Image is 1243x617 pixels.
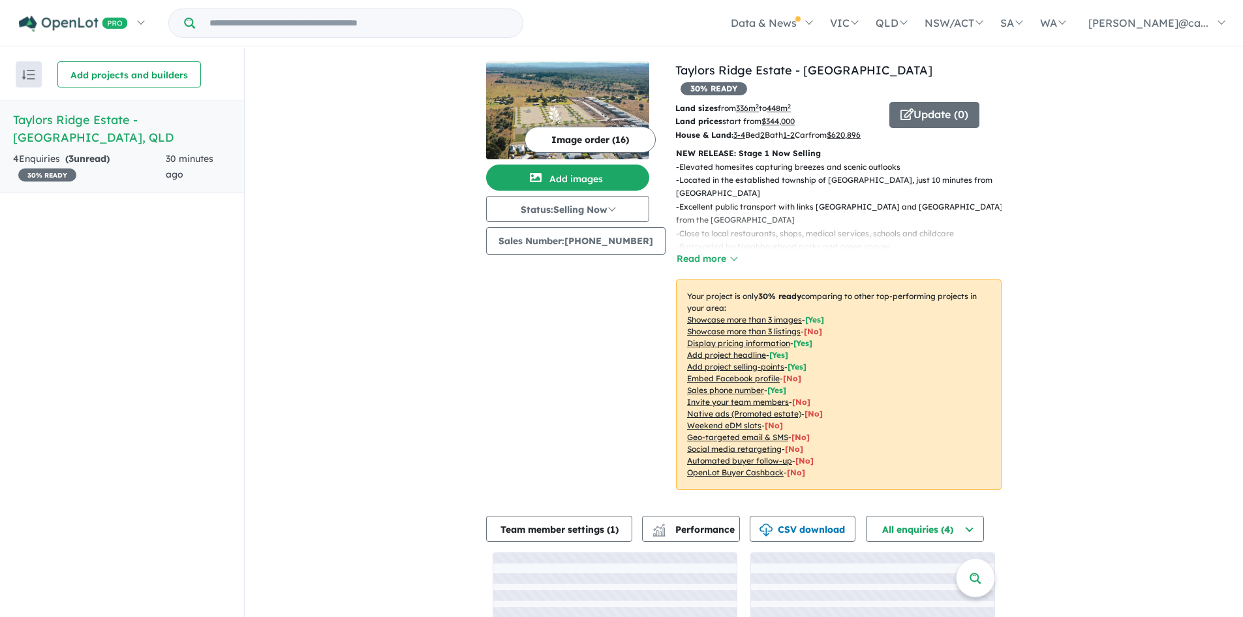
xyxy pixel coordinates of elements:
span: 1 [610,524,615,535]
span: [ Yes ] [793,338,812,348]
span: [ No ] [783,373,801,383]
button: Sales Number:[PHONE_NUMBER] [486,227,666,255]
button: Read more [676,251,737,266]
img: bar-chart.svg [652,528,666,536]
u: Showcase more than 3 listings [687,326,801,336]
button: Add projects and builders [57,61,201,87]
button: All enquiries (4) [866,516,984,542]
u: $ 620,896 [827,130,861,140]
span: [ No ] [792,397,810,407]
u: Add project headline [687,350,766,360]
span: [No] [791,432,810,442]
span: [No] [785,444,803,454]
u: OpenLot Buyer Cashback [687,467,784,477]
p: - Close to local restaurants, shops, medical services, schools and childcare [676,227,1012,240]
button: Image order (16) [525,127,656,153]
p: - Excellent public transport with links [GEOGRAPHIC_DATA] and [GEOGRAPHIC_DATA] from the [GEOGRAP... [676,200,1012,227]
u: Display pricing information [687,338,790,348]
p: - Elevated homesites capturing breezes and scenic outlooks [676,161,1012,174]
u: Native ads (Promoted estate) [687,409,801,419]
span: 3 [69,153,74,165]
h5: Taylors Ridge Estate - [GEOGRAPHIC_DATA] , QLD [13,111,231,146]
u: Invite your team members [687,397,789,407]
span: 30 % READY [18,168,76,182]
p: NEW RELEASE: Stage 1 Now Selling [676,147,1002,160]
button: Status:Selling Now [486,196,649,222]
span: [ No ] [804,326,822,336]
b: Land sizes [675,103,718,113]
u: Weekend eDM slots [687,420,761,430]
u: 1-2 [783,130,795,140]
button: Update (0) [889,102,979,128]
strong: ( unread) [65,153,110,165]
u: $ 344,000 [761,116,795,126]
u: 2 [760,130,765,140]
span: [No] [795,456,814,466]
span: to [759,103,791,113]
u: Showcase more than 3 images [687,315,802,324]
p: - Located in the established township of [GEOGRAPHIC_DATA], just 10 minutes from [GEOGRAPHIC_DATA] [676,174,1012,200]
img: Openlot PRO Logo White [19,16,128,32]
p: Your project is only comparing to other top-performing projects in your area: - - - - - - - - - -... [676,279,1002,490]
u: Sales phone number [687,385,764,395]
button: Add images [486,165,649,191]
img: line-chart.svg [653,524,665,531]
span: [No] [787,467,805,477]
span: [No] [765,420,783,430]
sup: 2 [788,103,791,110]
span: 30 % READY [681,82,747,95]
p: start from [675,115,880,128]
img: Taylors Ridge Estate - Walloon [486,61,649,159]
u: 336 m [736,103,759,113]
a: Taylors Ridge Estate - [GEOGRAPHIC_DATA] [675,63,932,78]
b: House & Land: [675,130,733,140]
img: sort.svg [22,70,35,80]
u: 3-4 [733,130,745,140]
span: [ Yes ] [769,350,788,360]
p: from [675,102,880,115]
u: Add project selling-points [687,362,784,372]
u: Embed Facebook profile [687,373,780,383]
u: Social media retargeting [687,444,782,454]
span: [ Yes ] [767,385,786,395]
u: Geo-targeted email & SMS [687,432,788,442]
p: - Surrounded by Neighbourhood parks and green spaces [676,240,1012,253]
span: [PERSON_NAME]@ca... [1088,16,1208,29]
span: 30 minutes ago [166,153,213,180]
button: Team member settings (1) [486,516,632,542]
span: [ Yes ] [805,315,824,324]
span: Performance [654,524,735,535]
u: 448 m [767,103,791,113]
input: Try estate name, suburb, builder or developer [198,9,520,37]
button: Performance [642,516,740,542]
span: [No] [805,409,823,419]
p: Bed Bath Car from [675,129,880,142]
img: download icon [760,524,773,537]
u: Automated buyer follow-up [687,456,792,466]
sup: 2 [756,103,759,110]
span: [ Yes ] [788,362,806,372]
div: 4 Enquir ies [13,151,166,183]
b: 30 % ready [758,291,801,301]
b: Land prices [675,116,722,126]
button: CSV download [750,516,855,542]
